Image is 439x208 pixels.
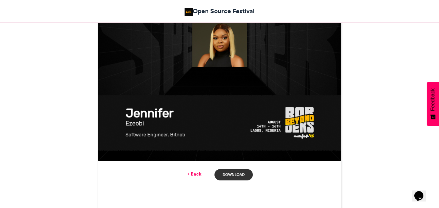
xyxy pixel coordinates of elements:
button: Feedback - Show survey [427,82,439,126]
a: Download [214,169,252,180]
img: Open Source Community Africa [185,8,193,16]
a: Back [186,171,201,177]
span: Feedback [430,88,436,111]
iframe: chat widget [412,182,433,202]
a: Open Source Festival [185,6,254,16]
